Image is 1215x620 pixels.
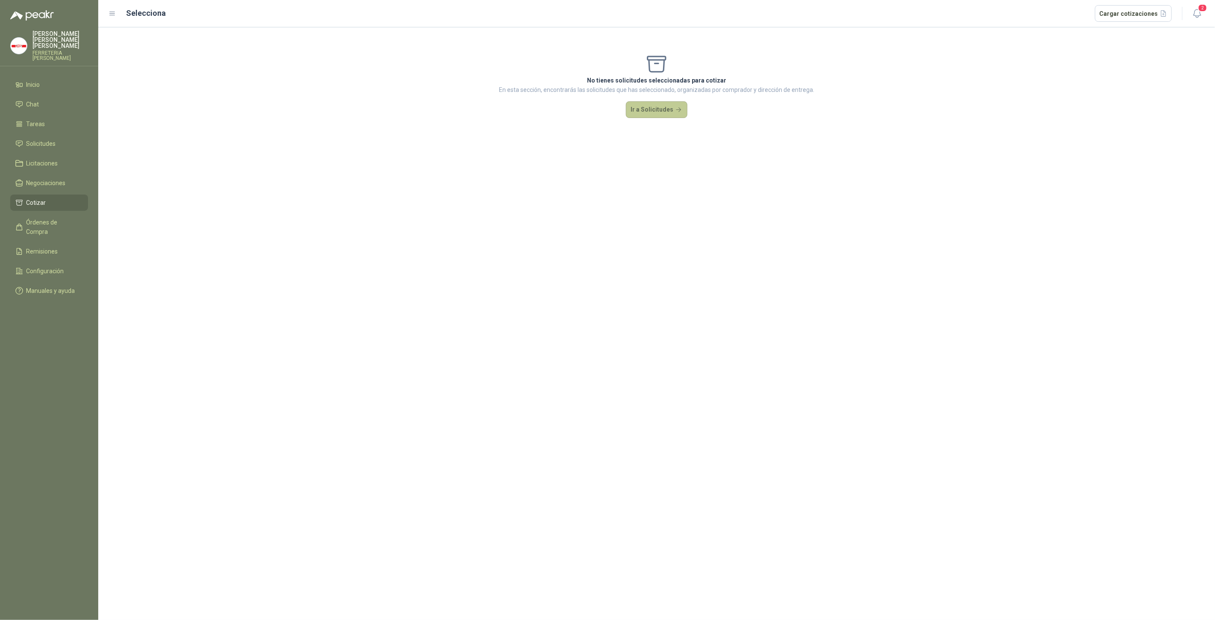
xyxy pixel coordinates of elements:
[10,10,54,21] img: Logo peakr
[499,85,814,94] p: En esta sección, encontrarás las solicitudes que has seleccionado, organizadas por comprador y di...
[26,139,56,148] span: Solicitudes
[26,80,40,89] span: Inicio
[32,31,88,49] p: [PERSON_NAME] [PERSON_NAME] [PERSON_NAME]
[10,96,88,112] a: Chat
[11,38,27,54] img: Company Logo
[10,214,88,240] a: Órdenes de Compra
[26,178,66,188] span: Negociaciones
[26,247,58,256] span: Remisiones
[26,218,80,236] span: Órdenes de Compra
[10,195,88,211] a: Cotizar
[10,77,88,93] a: Inicio
[626,101,687,118] button: Ir a Solicitudes
[1198,4,1207,12] span: 2
[26,159,58,168] span: Licitaciones
[10,155,88,171] a: Licitaciones
[26,100,39,109] span: Chat
[1189,6,1205,21] button: 2
[26,286,75,295] span: Manuales y ayuda
[26,266,64,276] span: Configuración
[26,198,46,207] span: Cotizar
[10,175,88,191] a: Negociaciones
[10,116,88,132] a: Tareas
[10,136,88,152] a: Solicitudes
[10,283,88,299] a: Manuales y ayuda
[10,263,88,279] a: Configuración
[10,243,88,260] a: Remisiones
[26,119,45,129] span: Tareas
[126,7,166,19] h2: Selecciona
[499,76,814,85] p: No tienes solicitudes seleccionadas para cotizar
[32,50,88,61] p: FERRETERIA [PERSON_NAME]
[1095,5,1172,22] button: Cargar cotizaciones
